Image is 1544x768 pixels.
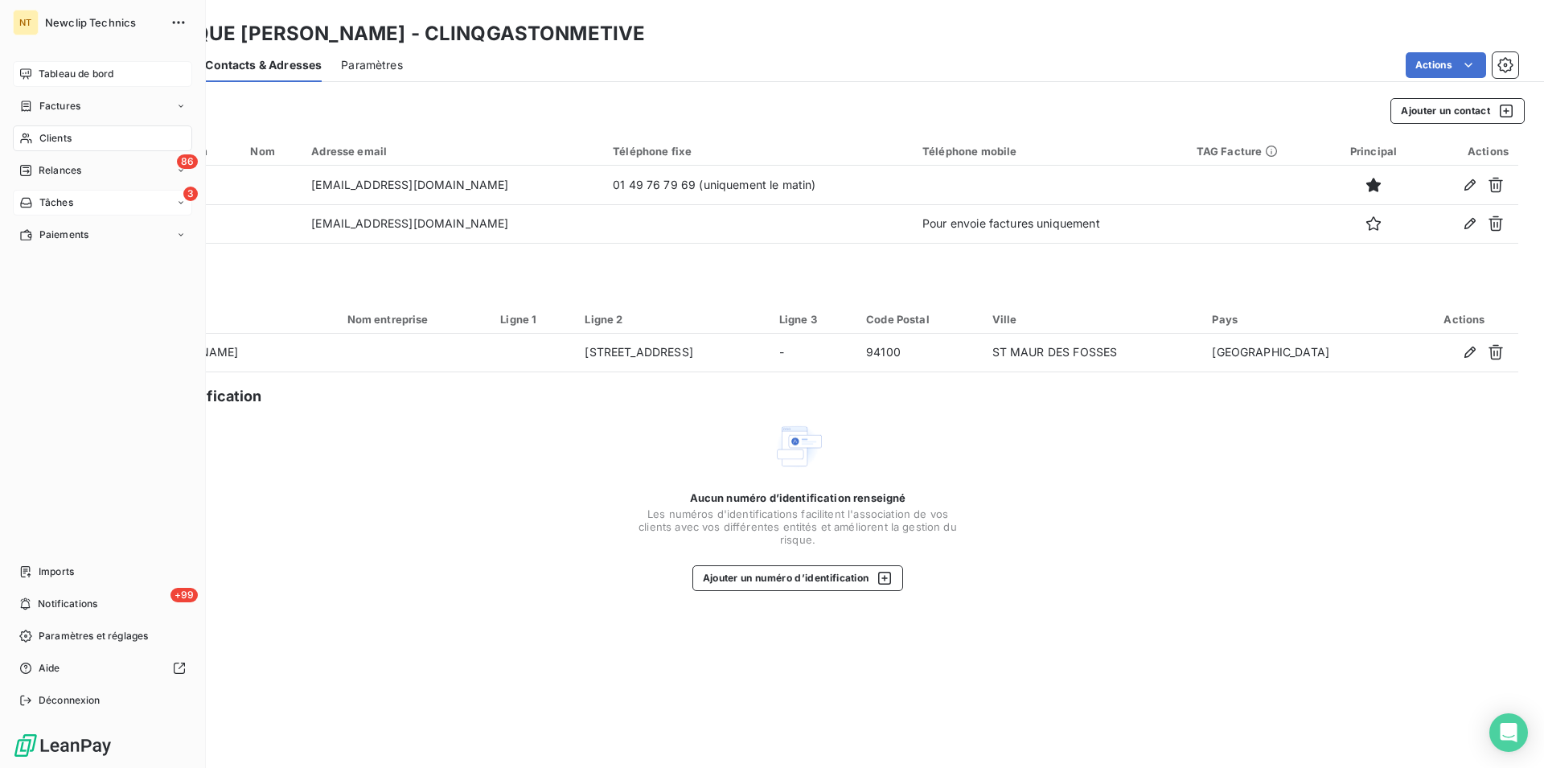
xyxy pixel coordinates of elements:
span: Tâches [39,195,73,210]
td: [EMAIL_ADDRESS][DOMAIN_NAME] [302,166,603,204]
div: NT [13,10,39,35]
span: Imports [39,565,74,579]
a: 86Relances [13,158,192,183]
span: Aucun numéro d’identification renseigné [690,491,906,504]
span: Factures [39,99,80,113]
div: Nom entreprise [347,313,482,326]
span: Paramètres et réglages [39,629,148,643]
button: Actions [1406,52,1486,78]
span: 86 [177,154,198,169]
span: Aide [39,661,60,676]
a: Factures [13,93,192,119]
span: Newclip Technics [45,16,161,29]
h3: CLINIQUE [PERSON_NAME] - CLINQGASTONMETIVE [142,19,645,48]
a: 3Tâches [13,190,192,216]
td: [GEOGRAPHIC_DATA] [1202,334,1410,372]
span: Tableau de bord [39,67,113,81]
span: Relances [39,163,81,178]
div: Principal [1337,145,1411,158]
a: Clients [13,125,192,151]
a: Paramètres et réglages [13,623,192,649]
span: Notifications [38,597,97,611]
div: Actions [1429,145,1509,158]
span: Paiements [39,228,88,242]
td: 01 49 76 79 69 (uniquement le matin) [603,166,913,204]
div: Téléphone fixe [613,145,903,158]
div: Ligne 1 [500,313,565,326]
img: Empty state [772,421,823,472]
td: [STREET_ADDRESS] [575,334,769,372]
div: Actions [1420,313,1509,326]
div: Destinataire [87,313,328,326]
td: CLINIQUE [PERSON_NAME] [77,334,338,372]
td: 94100 [856,334,982,372]
span: Contacts & Adresses [205,57,322,73]
div: Open Intercom Messenger [1489,713,1528,752]
span: Les numéros d'identifications facilitent l'association de vos clients avec vos différentes entité... [637,507,959,546]
a: Paiements [13,222,192,248]
div: Adresse email [311,145,593,158]
div: Nom [250,145,292,158]
div: Ville [992,313,1193,326]
td: - [770,334,856,372]
div: Pays [1212,313,1400,326]
span: Paramètres [341,57,403,73]
span: Clients [39,131,72,146]
td: ST MAUR DES FOSSES [983,334,1203,372]
a: Tableau de bord [13,61,192,87]
a: Aide [13,655,192,681]
td: [EMAIL_ADDRESS][DOMAIN_NAME] [302,204,603,243]
button: Ajouter un numéro d’identification [692,565,904,591]
span: Déconnexion [39,693,101,708]
td: Pour envoie factures uniquement [913,204,1187,243]
img: Logo LeanPay [13,733,113,758]
div: Ligne 2 [585,313,759,326]
span: 3 [183,187,198,201]
div: Téléphone mobile [922,145,1177,158]
div: TAG Facture [1197,145,1318,158]
div: Ligne 3 [779,313,847,326]
button: Ajouter un contact [1390,98,1525,124]
a: Imports [13,559,192,585]
div: Code Postal [866,313,972,326]
span: +99 [170,588,198,602]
